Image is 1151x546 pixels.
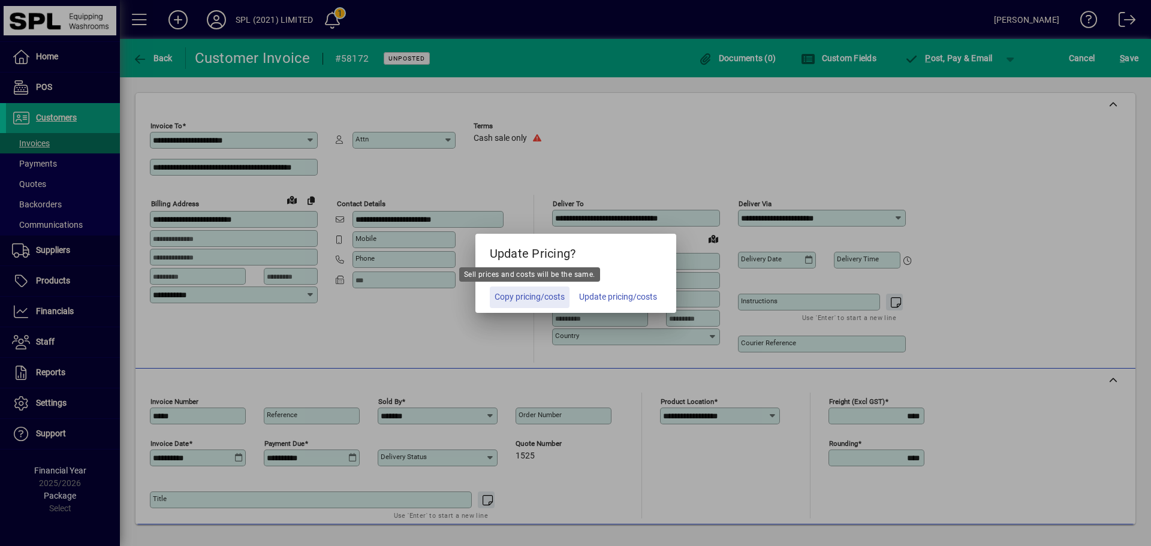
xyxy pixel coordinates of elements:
span: Update pricing/costs [579,291,657,303]
h5: Update Pricing? [475,234,676,269]
button: Copy pricing/costs [490,286,570,308]
button: Update pricing/costs [574,286,662,308]
span: Copy pricing/costs [495,291,565,303]
div: Sell prices and costs will be the same. [459,267,600,282]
